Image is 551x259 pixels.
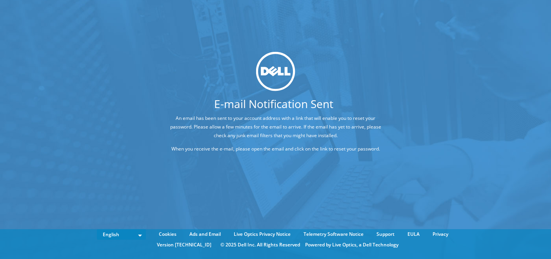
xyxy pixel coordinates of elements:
[184,230,227,239] a: Ads and Email
[228,230,296,239] a: Live Optics Privacy Notice
[167,114,384,140] p: An email has been sent to your account address with a link that will enable you to reset your pas...
[153,230,182,239] a: Cookies
[256,51,295,91] img: dell_svg_logo.svg
[298,230,369,239] a: Telemetry Software Notice
[371,230,400,239] a: Support
[216,241,304,249] li: © 2025 Dell Inc. All Rights Reserved
[305,241,398,249] li: Powered by Live Optics, a Dell Technology
[427,230,454,239] a: Privacy
[153,241,215,249] li: Version [TECHNICAL_ID]
[402,230,426,239] a: EULA
[138,98,409,109] h1: E-mail Notification Sent
[167,145,384,153] p: When you receive the e-mail, please open the email and click on the link to reset your password.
